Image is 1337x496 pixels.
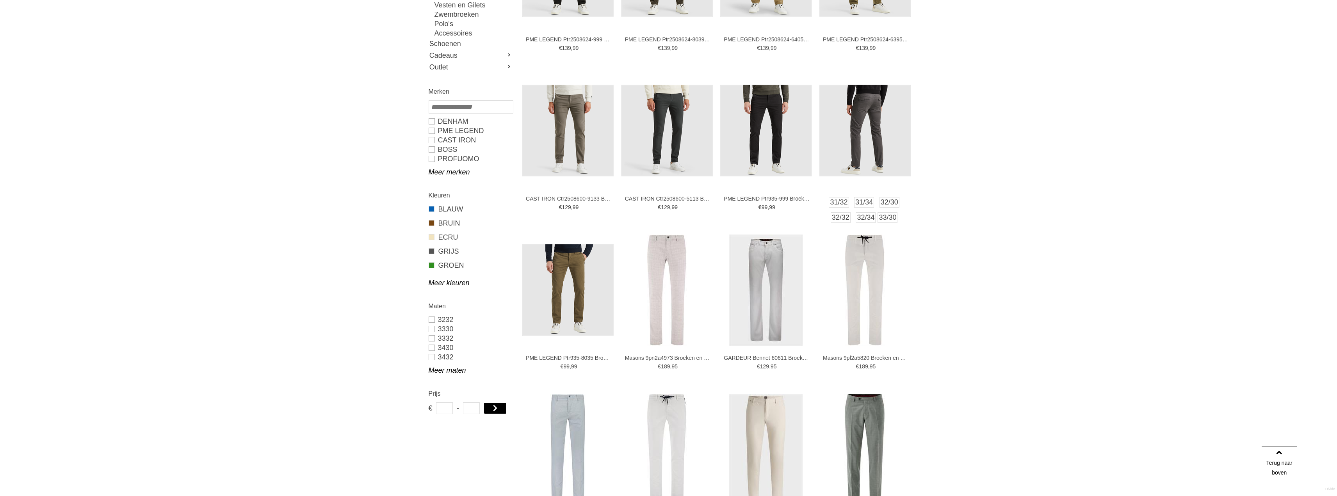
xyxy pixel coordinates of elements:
[771,363,777,370] span: 95
[757,45,760,51] span: €
[562,204,571,210] span: 129
[429,204,513,214] a: BLAUW
[522,244,614,336] img: PME LEGEND Ptr935-8035 Broeken en Pantalons
[870,363,876,370] span: 95
[769,363,771,370] span: ,
[434,10,513,19] a: Zwembroeken
[429,260,513,270] a: GROEN
[831,212,851,223] a: 32/32
[671,45,678,51] span: 99
[571,204,573,210] span: ,
[1325,484,1335,494] a: Divide
[571,363,577,370] span: 99
[724,354,810,361] a: GARDEUR Bennet 60611 Broeken en Pantalons
[670,204,671,210] span: ,
[429,154,513,164] a: PROFUOMO
[429,334,513,343] a: 3332
[724,36,810,43] a: PME LEGEND Ptr2508624-6405 Broeken en Pantalons
[434,28,513,38] a: Accessoires
[559,45,562,51] span: €
[823,354,909,361] a: Masons 9pf2a5820 Broeken en Pantalons
[760,45,769,51] span: 139
[769,204,775,210] span: 99
[429,389,513,398] h2: Prijs
[829,197,849,208] a: 31/32
[658,204,661,210] span: €
[429,246,513,256] a: GRIJS
[762,204,768,210] span: 99
[845,235,885,346] img: Masons 9pf2a5820 Broeken en Pantalons
[573,45,579,51] span: 99
[563,363,570,370] span: 99
[429,278,513,288] a: Meer kleuren
[526,354,612,361] a: PME LEGEND Ptr935-8035 Broeken en Pantalons
[522,85,614,176] img: CAST IRON Ctr2508600-9133 Broeken en Pantalons
[429,352,513,362] a: 3432
[429,315,513,324] a: 3232
[1262,446,1297,481] a: Terug naar boven
[573,204,579,210] span: 99
[819,85,911,176] img: PME LEGEND Ptr935-9117 Broeken en Pantalons
[429,218,513,228] a: BRUIN
[661,363,670,370] span: 189
[823,36,909,43] a: PME LEGEND Ptr2508624-6395 Broeken en Pantalons
[856,45,859,51] span: €
[760,363,769,370] span: 129
[771,45,777,51] span: 99
[879,197,899,208] a: 32/30
[870,45,876,51] span: 99
[429,402,432,414] span: €
[661,45,670,51] span: 139
[724,195,810,202] a: PME LEGEND Ptr935-999 Broeken en Pantalons
[429,145,513,154] a: BOSS
[429,190,513,200] h2: Kleuren
[429,61,513,73] a: Outlet
[429,87,513,96] h2: Merken
[625,36,711,43] a: PME LEGEND Ptr2508624-8039 Broeken en Pantalons
[658,45,661,51] span: €
[859,363,868,370] span: 189
[670,45,671,51] span: ,
[429,366,513,375] a: Meer maten
[429,126,513,135] a: PME LEGEND
[758,204,762,210] span: €
[729,235,803,346] img: GARDEUR Bennet 60611 Broeken en Pantalons
[434,19,513,28] a: Polo's
[625,195,711,202] a: CAST IRON Ctr2508600-5113 Broeken en Pantalons
[658,363,661,370] span: €
[868,363,870,370] span: ,
[720,85,812,176] img: PME LEGEND Ptr935-999 Broeken en Pantalons
[769,45,771,51] span: ,
[856,212,876,223] a: 32/34
[457,402,459,414] span: -
[559,204,562,210] span: €
[526,36,612,43] a: PME LEGEND Ptr2508624-999 Broeken en Pantalons
[429,324,513,334] a: 3330
[868,45,870,51] span: ,
[757,363,760,370] span: €
[570,363,571,370] span: ,
[429,135,513,145] a: CAST IRON
[429,50,513,61] a: Cadeaus
[859,45,868,51] span: 139
[526,195,612,202] a: CAST IRON Ctr2508600-9133 Broeken en Pantalons
[429,301,513,311] h2: Maten
[429,232,513,242] a: ECRU
[878,212,897,223] a: 33/30
[670,363,671,370] span: ,
[767,204,769,210] span: ,
[571,45,573,51] span: ,
[562,45,571,51] span: 139
[647,235,687,346] img: Masons 9pn2a4973 Broeken en Pantalons
[854,197,874,208] a: 31/34
[561,363,564,370] span: €
[429,343,513,352] a: 3430
[671,204,678,210] span: 99
[671,363,678,370] span: 95
[661,204,670,210] span: 129
[429,167,513,177] a: Meer merken
[621,85,713,176] img: CAST IRON Ctr2508600-5113 Broeken en Pantalons
[429,117,513,126] a: DENHAM
[856,363,859,370] span: €
[434,0,513,10] a: Vesten en Gilets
